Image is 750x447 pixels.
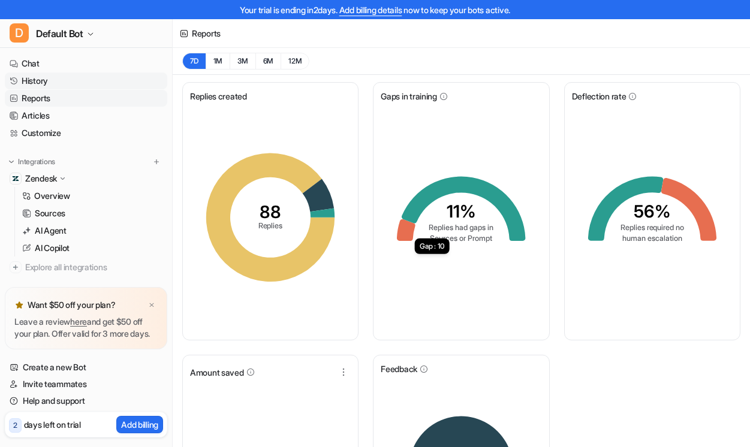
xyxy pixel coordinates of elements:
[260,201,281,222] tspan: 88
[121,418,158,431] p: Add billing
[5,55,167,72] a: Chat
[190,366,244,379] span: Amount saved
[572,90,626,102] span: Deflection rate
[35,242,70,254] p: AI Copilot
[634,201,671,222] tspan: 56%
[430,234,492,243] tspan: Sources or Prompt
[230,53,255,70] button: 3M
[429,223,493,232] tspan: Replies had gaps in
[5,73,167,89] a: History
[24,418,81,431] p: days left on trial
[7,158,16,166] img: expand menu
[17,205,167,222] a: Sources
[116,416,163,433] button: Add billing
[17,188,167,204] a: Overview
[36,25,83,42] span: Default Bot
[339,5,402,15] a: Add billing details
[5,376,167,392] a: Invite teammates
[620,223,684,232] tspan: Replies required no
[12,175,19,182] img: Zendesk
[34,190,70,202] p: Overview
[258,221,283,230] tspan: Replies
[281,53,309,70] button: 12M
[148,301,155,309] img: x
[5,90,167,107] a: Reports
[5,125,167,141] a: Customize
[10,261,22,273] img: explore all integrations
[152,158,161,166] img: menu_add.svg
[14,316,158,340] p: Leave a review and get $50 off your plan. Offer valid for 3 more days.
[70,316,87,327] a: here
[447,201,476,222] tspan: 11%
[381,363,417,375] span: Feedback
[25,173,57,185] p: Zendesk
[190,90,247,102] span: Replies created
[35,225,67,237] p: AI Agent
[28,299,116,311] p: Want $50 off your plan?
[381,90,437,102] span: Gaps in training
[5,359,167,376] a: Create a new Bot
[5,259,167,276] a: Explore all integrations
[14,300,24,310] img: star
[192,27,221,40] div: Reports
[255,53,281,70] button: 6M
[25,258,162,277] span: Explore all integrations
[5,392,167,409] a: Help and support
[5,107,167,124] a: Articles
[18,157,55,167] p: Integrations
[206,53,230,70] button: 1M
[17,222,167,239] a: AI Agent
[13,420,17,431] p: 2
[622,234,682,243] tspan: human escalation
[5,156,59,168] button: Integrations
[10,23,29,43] span: D
[182,53,206,70] button: 7D
[35,207,65,219] p: Sources
[17,240,167,256] a: AI Copilot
